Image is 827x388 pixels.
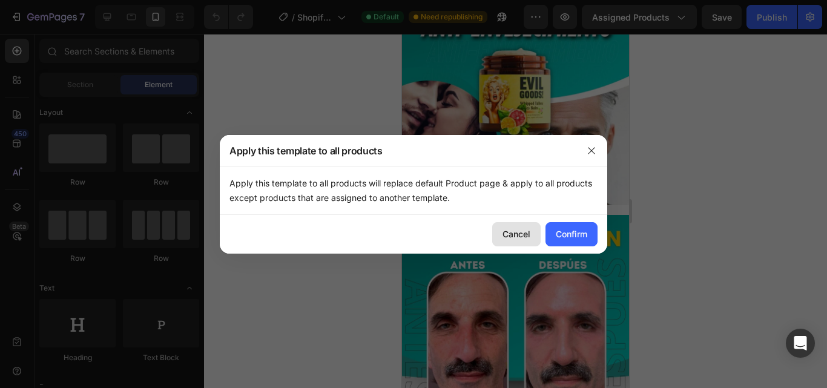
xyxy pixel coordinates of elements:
[786,329,815,358] div: Open Intercom Messenger
[545,222,598,246] button: Confirm
[502,228,530,240] div: Cancel
[492,222,541,246] button: Cancel
[229,176,598,205] p: Apply this template to all products will replace default Product page & apply to all products exc...
[556,228,587,240] div: Confirm
[220,135,576,166] div: Apply this template to all products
